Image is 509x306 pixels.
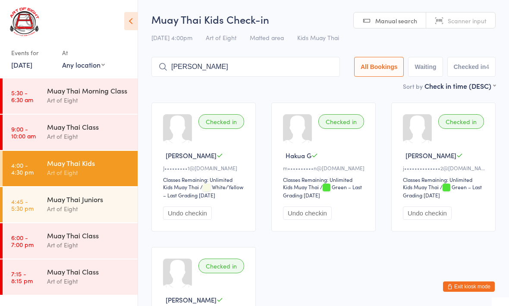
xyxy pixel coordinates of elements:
label: Sort by [403,82,423,91]
div: Classes Remaining: Unlimited [283,176,367,183]
div: Art of Eight [47,131,130,141]
div: Art of Eight [47,95,130,105]
div: Muay Thai Juniors [47,194,130,204]
a: 9:00 -10:00 amMuay Thai ClassArt of Eight [3,115,138,150]
button: Waiting [408,57,443,77]
div: J•••••••••1@[DOMAIN_NAME] [163,164,247,172]
div: Any location [62,60,105,69]
button: Undo checkin [283,206,332,220]
button: Exit kiosk mode [443,281,495,292]
div: Muay Thai Class [47,122,130,131]
button: Undo checkin [403,206,452,220]
div: Checked in [438,114,484,129]
button: Undo checkin [163,206,212,220]
div: Art of Eight [47,204,130,214]
span: Kids Muay Thai [297,33,339,42]
time: 4:00 - 4:30 pm [11,162,34,175]
time: 6:00 - 7:00 pm [11,234,34,248]
time: 4:45 - 5:30 pm [11,198,34,212]
a: 5:30 -6:30 amMuay Thai Morning ClassArt of Eight [3,78,138,114]
button: All Bookings [354,57,404,77]
div: Check in time (DESC) [424,81,496,91]
div: Art of Eight [47,276,130,286]
span: [PERSON_NAME] [405,151,456,160]
div: Classes Remaining: Unlimited [163,176,247,183]
span: Hakua G [286,151,311,160]
span: Scanner input [448,16,487,25]
a: 7:15 -8:15 pmMuay Thai ClassArt of Eight [3,259,138,295]
div: Muay Thai Morning Class [47,86,130,95]
span: [PERSON_NAME] [166,295,217,304]
div: 4 [486,63,489,70]
time: 9:00 - 10:00 am [11,125,36,139]
div: Checked in [198,259,244,273]
img: Art of Eight [9,6,41,37]
div: Art of Eight [47,168,130,178]
time: 5:30 - 6:30 am [11,89,33,103]
span: Manual search [375,16,417,25]
h2: Muay Thai Kids Check-in [151,12,496,26]
div: Events for [11,46,53,60]
div: At [62,46,105,60]
span: Matted area [250,33,284,42]
button: Checked in4 [447,57,496,77]
div: Kids Muay Thai [283,183,319,190]
span: [PERSON_NAME] [166,151,217,160]
div: j••••••••••••••2@[DOMAIN_NAME] [403,164,487,172]
input: Search [151,57,340,77]
div: Muay Thai Class [47,231,130,240]
div: Art of Eight [47,240,130,250]
span: [DATE] 4:00pm [151,33,192,42]
a: 4:45 -5:30 pmMuay Thai JuniorsArt of Eight [3,187,138,222]
div: Checked in [318,114,364,129]
div: Classes Remaining: Unlimited [403,176,487,183]
div: Muay Thai Kids [47,158,130,168]
div: m••••••••••n@[DOMAIN_NAME] [283,164,367,172]
a: 4:00 -4:30 pmMuay Thai KidsArt of Eight [3,151,138,186]
div: Checked in [198,114,244,129]
time: 7:15 - 8:15 pm [11,270,33,284]
div: Kids Muay Thai [403,183,439,190]
a: 6:00 -7:00 pmMuay Thai ClassArt of Eight [3,223,138,259]
div: Muay Thai Class [47,267,130,276]
div: Kids Muay Thai [163,183,199,190]
a: [DATE] [11,60,32,69]
span: Art of Eight [206,33,236,42]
